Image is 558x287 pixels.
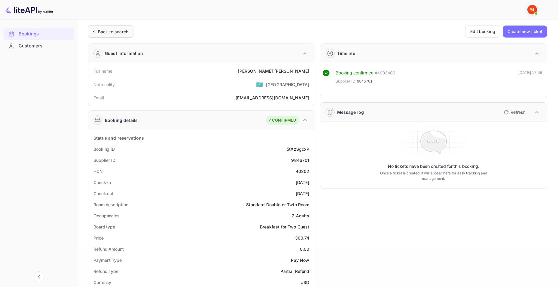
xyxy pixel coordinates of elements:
p: Once a ticket is created, it will appear here for easy tracking and management. [373,171,495,181]
p: No tickets have been created for this booking. [388,163,479,169]
button: Refresh [500,107,528,117]
div: Board type [93,224,115,230]
div: HCN [93,168,103,174]
div: 300.74 [295,235,309,241]
div: 2 Adults [292,213,309,219]
div: 9846701 [291,157,309,163]
div: Price [93,235,104,241]
div: Partial Refund [280,268,309,274]
div: Pay Now [291,257,309,263]
div: [DATE] [296,190,309,197]
div: 5tXzSgcxP [287,146,309,152]
p: Refresh [511,109,525,115]
img: LiteAPI logo [5,5,53,14]
img: Yandex Support [527,5,537,14]
div: Occupancies [93,213,120,219]
button: Collapse navigation [34,271,44,282]
div: Timeline [337,50,355,56]
div: Email [93,95,104,101]
div: Back to search [98,29,128,35]
div: Customers [4,40,74,52]
div: Check out [93,190,113,197]
div: USD [300,279,309,285]
div: Refund Amount [93,246,124,252]
span: 9846701 [357,78,373,84]
a: Customers [4,40,74,51]
div: # 4093400 [375,70,395,77]
div: Bookings [4,28,74,40]
button: Edit booking [465,26,500,38]
div: Bookings [19,31,71,38]
div: Message log [337,109,364,115]
div: [DATE] 17:56 [518,70,542,87]
div: Full name [93,68,112,74]
a: Bookings [4,28,74,39]
div: 0.00 [300,246,309,252]
span: United States [256,79,263,90]
div: [EMAIL_ADDRESS][DOMAIN_NAME] [236,95,309,101]
div: [PERSON_NAME] [PERSON_NAME] [238,68,309,74]
div: Room description [93,201,128,208]
div: Currency [93,279,111,285]
div: Customers [19,43,71,50]
div: Booking confirmed [336,70,374,77]
div: [DATE] [296,179,309,186]
div: Check-in [93,179,111,186]
div: Guest information [105,50,143,56]
div: Booking ID [93,146,115,152]
div: Supplier ID [93,157,115,163]
div: Refund Type [93,268,118,274]
div: [GEOGRAPHIC_DATA] [266,81,309,88]
div: CONFIRMED [267,117,296,123]
div: 40202 [296,168,309,174]
div: Standard Double or Twin Room [246,201,309,208]
div: Status and reservations [93,135,144,141]
span: Supplier ID: [336,78,357,84]
div: Booking details [105,117,138,123]
div: Breakfast for Two Guest [260,224,309,230]
div: Nationality [93,81,115,88]
button: Create new ticket [503,26,547,38]
div: Payment Type [93,257,122,263]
